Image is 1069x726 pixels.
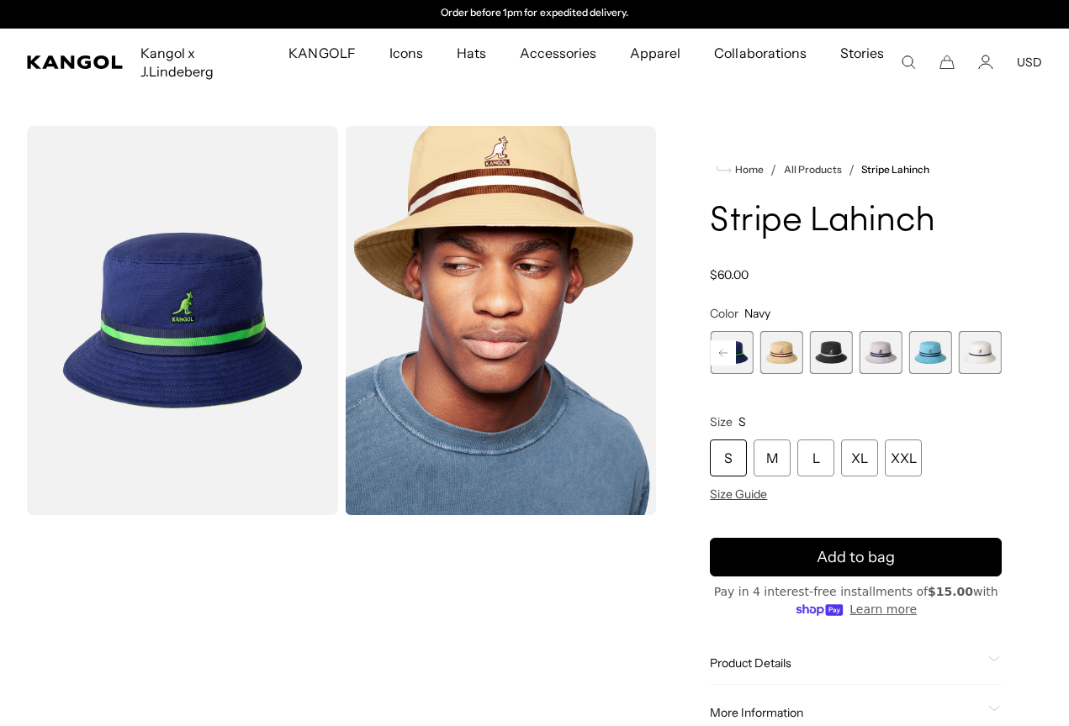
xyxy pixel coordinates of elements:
button: USD [1017,55,1042,70]
label: Black [810,331,853,374]
a: Accessories [503,29,613,77]
label: Grey [860,331,902,374]
span: Size Guide [710,487,767,502]
product-gallery: Gallery Viewer [27,126,656,515]
a: KANGOLF [272,29,372,77]
label: Oat [760,331,803,374]
button: Cart [939,55,955,70]
div: 2 of 2 [362,7,708,20]
a: Hats [440,29,503,77]
a: All Products [784,164,842,176]
summary: Search here [901,55,916,70]
span: Size [710,414,733,429]
div: XL [841,439,878,476]
span: Home [732,164,764,176]
div: L [797,439,834,476]
a: Account [978,55,993,70]
a: Apparel [613,29,697,77]
li: / [842,160,855,180]
li: / [764,160,776,180]
a: Collaborations [697,29,823,77]
img: color-navy [27,126,338,515]
label: Navy [710,331,753,374]
div: 6 of 9 [810,331,853,374]
a: Stripe Lahinch [861,164,929,176]
span: Icons [389,29,423,77]
h1: Stripe Lahinch [710,203,1002,240]
a: Stories [823,29,901,96]
span: Apparel [630,29,680,77]
span: Kangol x J.Lindeberg [140,29,255,96]
div: 4 of 9 [710,331,753,374]
span: $60.00 [710,267,749,282]
div: 5 of 9 [760,331,803,374]
span: Stories [840,29,884,96]
span: Collaborations [714,29,806,77]
span: S [738,414,746,429]
div: Announcement [362,7,708,20]
span: More Information [710,705,982,720]
div: 7 of 9 [860,331,902,374]
a: Kangol x J.Lindeberg [124,29,272,96]
div: 9 of 9 [959,331,1002,374]
span: Color [710,306,738,321]
div: M [754,439,791,476]
img: oat [345,126,656,515]
label: Light Blue [909,331,952,374]
div: 8 of 9 [909,331,952,374]
span: Product Details [710,655,982,671]
slideshow-component: Announcement bar [362,7,708,20]
span: Hats [457,29,486,77]
label: White [959,331,1002,374]
span: Navy [744,306,770,321]
a: Home [717,162,764,177]
nav: breadcrumbs [710,160,1002,180]
button: Add to bag [710,538,1002,576]
div: S [710,439,747,476]
span: Add to bag [817,546,895,569]
span: KANGOLF [288,29,355,77]
div: XXL [885,439,922,476]
a: Kangol [27,55,124,69]
a: Icons [373,29,440,77]
p: Order before 1pm for expedited delivery. [441,7,628,20]
span: Accessories [520,29,596,77]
